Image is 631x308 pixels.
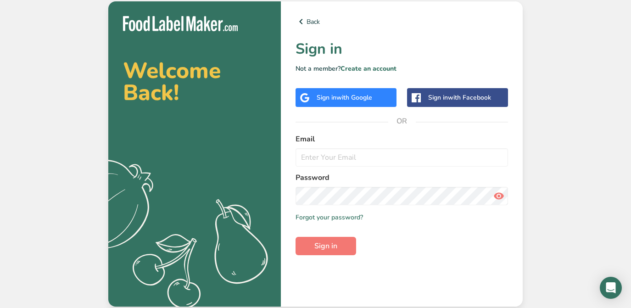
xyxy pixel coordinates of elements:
a: Back [296,16,508,27]
span: with Google [336,93,372,102]
a: Forgot your password? [296,213,363,222]
p: Not a member? [296,64,508,73]
span: Sign in [314,241,337,252]
label: Password [296,172,508,183]
div: Open Intercom Messenger [600,277,622,299]
button: Sign in [296,237,356,255]
label: Email [296,134,508,145]
a: Create an account [341,64,396,73]
span: OR [388,107,416,135]
img: Food Label Maker [123,16,238,31]
div: Sign in [317,93,372,102]
div: Sign in [428,93,491,102]
span: with Facebook [448,93,491,102]
input: Enter Your Email [296,148,508,167]
h2: Welcome Back! [123,60,266,104]
h1: Sign in [296,38,508,60]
